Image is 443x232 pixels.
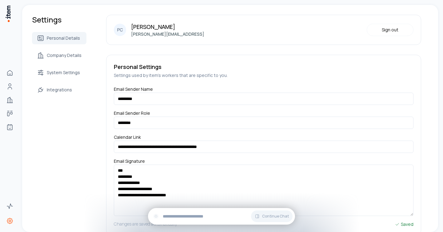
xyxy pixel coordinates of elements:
span: Company Details [47,52,82,58]
h5: Personal Settings [114,62,413,71]
a: Agents [4,121,16,133]
button: Continue Chat [251,210,293,222]
div: Continue Chat [148,208,295,225]
a: Activity [4,200,16,212]
img: Item Brain Logo [5,5,11,22]
span: Personal Details [47,35,80,41]
p: [PERSON_NAME] [131,22,204,31]
label: Calendar Link [114,134,141,142]
span: Integrations [47,87,72,93]
span: Continue Chat [262,214,289,219]
a: Integrations [32,84,86,96]
label: Email Signature [114,158,145,166]
span: System Settings [47,70,80,76]
a: Deals [4,107,16,120]
a: Personal Details [32,32,86,44]
p: [PERSON_NAME][EMAIL_ADDRESS] [131,31,204,37]
h5: Settings used by item's workers that are specific to you. [114,72,413,78]
a: Companies [4,94,16,106]
div: Saved [395,221,413,228]
a: People [4,80,16,93]
a: System Settings [32,66,86,79]
a: Home [4,67,16,79]
a: Settings [4,215,16,227]
label: Email Sender Role [114,110,150,118]
button: Sign out [367,24,413,36]
h1: Settings [32,15,86,25]
h5: Changes are saved automatically [114,221,177,228]
div: PC [114,24,126,36]
label: Email Sender Name [114,86,153,94]
a: Company Details [32,49,86,62]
